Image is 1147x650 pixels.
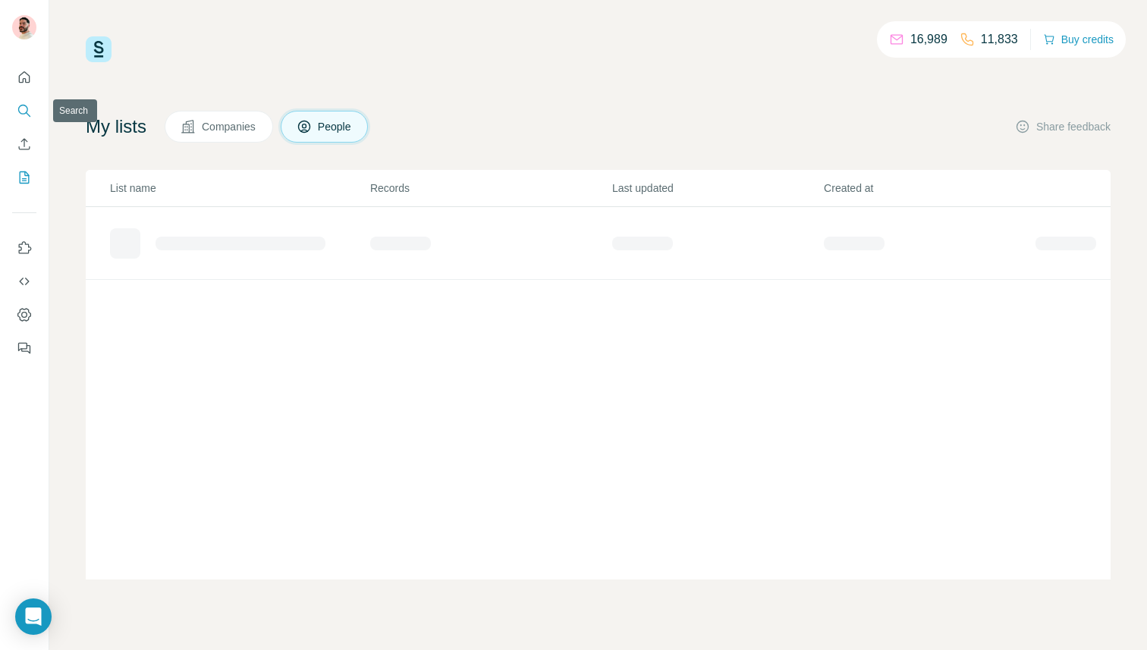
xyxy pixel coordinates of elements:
div: Open Intercom Messenger [15,598,52,635]
p: 11,833 [981,30,1018,49]
button: Use Surfe API [12,268,36,295]
button: Search [12,97,36,124]
p: List name [110,181,369,196]
p: Last updated [612,181,822,196]
p: Records [370,181,611,196]
button: Feedback [12,334,36,362]
span: Companies [202,119,257,134]
button: Buy credits [1043,29,1114,50]
span: People [318,119,353,134]
button: Share feedback [1015,119,1111,134]
button: Enrich CSV [12,130,36,158]
button: Dashboard [12,301,36,328]
img: Avatar [12,15,36,39]
img: Surfe Logo [86,36,112,62]
button: Use Surfe on LinkedIn [12,234,36,262]
button: My lists [12,164,36,191]
button: Quick start [12,64,36,91]
h4: My lists [86,115,146,139]
p: 16,989 [910,30,947,49]
p: Created at [824,181,1034,196]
